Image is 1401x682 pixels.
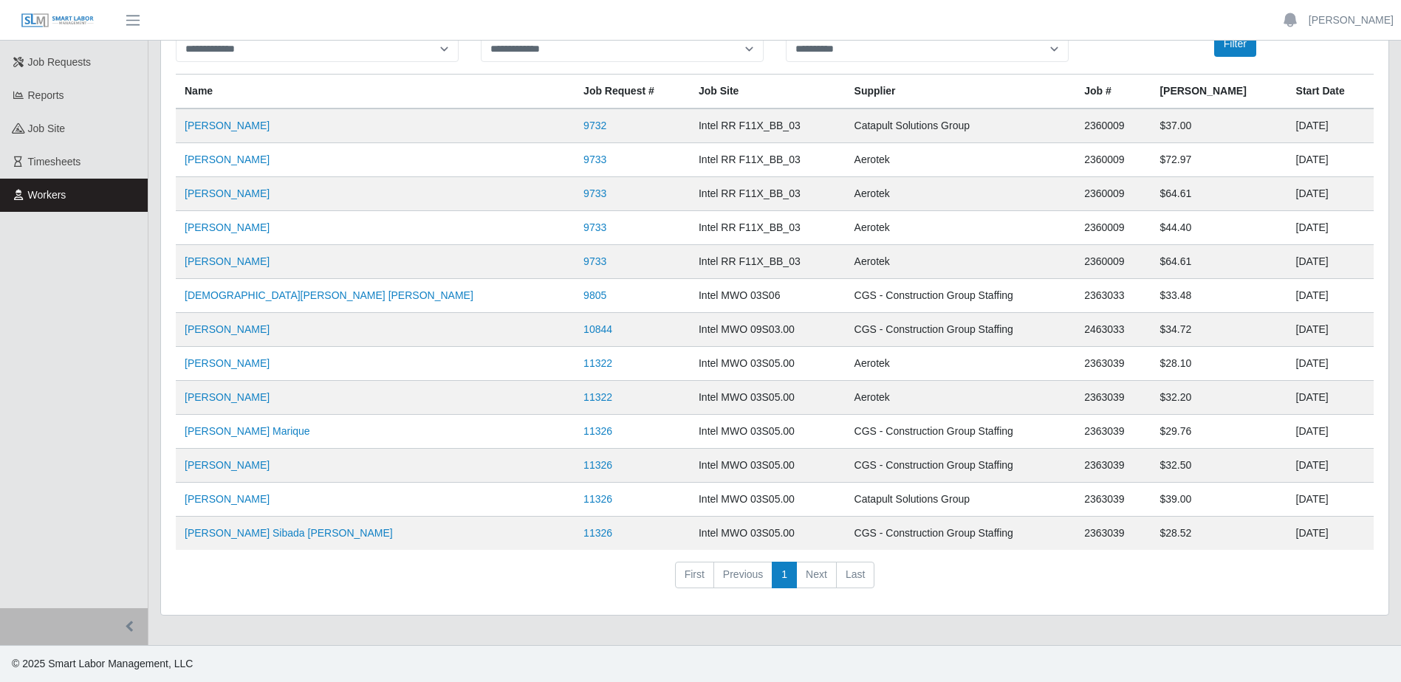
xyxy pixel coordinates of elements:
span: © 2025 Smart Labor Management, LLC [12,658,193,669]
th: Job # [1075,75,1151,109]
th: Name [176,75,575,109]
td: 2360009 [1075,143,1151,177]
a: [PERSON_NAME] [185,357,270,369]
td: [DATE] [1287,517,1374,551]
a: 1 [772,562,797,588]
td: Intel MWO 09S03.00 [690,313,846,347]
td: Aerotek [846,245,1076,279]
td: Aerotek [846,381,1076,415]
td: CGS - Construction Group Staffing [846,313,1076,347]
a: 11326 [583,493,612,505]
td: [DATE] [1287,483,1374,517]
th: Job Request # [575,75,690,109]
th: [PERSON_NAME] [1151,75,1287,109]
td: Intel MWO 03S06 [690,279,846,313]
td: Intel MWO 03S05.00 [690,517,846,551]
td: 2363039 [1075,449,1151,483]
td: [DATE] [1287,381,1374,415]
a: 11322 [583,391,612,403]
img: SLM Logo [21,13,95,29]
a: 11322 [583,357,612,369]
a: [PERSON_NAME] Sibada [PERSON_NAME] [185,527,393,539]
td: CGS - Construction Group Staffing [846,517,1076,551]
td: 2363033 [1075,279,1151,313]
td: 2363039 [1075,415,1151,449]
td: Aerotek [846,177,1076,211]
td: [DATE] [1287,177,1374,211]
td: Catapult Solutions Group [846,108,1076,143]
td: [DATE] [1287,108,1374,143]
th: Start Date [1287,75,1374,109]
a: [PERSON_NAME] [185,120,270,131]
td: [DATE] [1287,245,1374,279]
td: Intel MWO 03S05.00 [690,449,846,483]
td: Catapult Solutions Group [846,483,1076,517]
td: $34.72 [1151,313,1287,347]
td: 2363039 [1075,483,1151,517]
td: 2360009 [1075,108,1151,143]
td: Intel MWO 03S05.00 [690,347,846,381]
a: 9733 [583,255,606,267]
span: Reports [28,89,64,101]
td: $64.61 [1151,245,1287,279]
td: Intel RR F11X_BB_03 [690,211,846,245]
td: $32.20 [1151,381,1287,415]
a: [PERSON_NAME] [1309,13,1394,28]
td: CGS - Construction Group Staffing [846,415,1076,449]
td: $64.61 [1151,177,1287,211]
td: 2363039 [1075,381,1151,415]
a: 11326 [583,527,612,539]
td: [DATE] [1287,279,1374,313]
td: $44.40 [1151,211,1287,245]
span: Job Requests [28,56,92,68]
td: CGS - Construction Group Staffing [846,449,1076,483]
a: 9732 [583,120,606,131]
a: [DEMOGRAPHIC_DATA][PERSON_NAME] [PERSON_NAME] [185,289,473,301]
td: 2360009 [1075,211,1151,245]
td: Intel MWO 03S05.00 [690,415,846,449]
span: Timesheets [28,156,81,168]
td: [DATE] [1287,211,1374,245]
td: Intel MWO 03S05.00 [690,483,846,517]
a: 11326 [583,459,612,471]
a: [PERSON_NAME] [185,187,270,199]
a: 9733 [583,187,606,199]
th: Supplier [846,75,1076,109]
a: 11326 [583,425,612,437]
td: Aerotek [846,347,1076,381]
td: Aerotek [846,211,1076,245]
a: [PERSON_NAME] [185,493,270,505]
a: 9733 [583,154,606,165]
a: [PERSON_NAME] [185,255,270,267]
td: $33.48 [1151,279,1287,313]
td: [DATE] [1287,415,1374,449]
a: 10844 [583,323,612,335]
a: [PERSON_NAME] [185,154,270,165]
td: 2360009 [1075,177,1151,211]
td: $32.50 [1151,449,1287,483]
td: $72.97 [1151,143,1287,177]
a: [PERSON_NAME] [185,323,270,335]
td: Intel RR F11X_BB_03 [690,108,846,143]
nav: pagination [176,562,1374,600]
td: 2363039 [1075,347,1151,381]
a: [PERSON_NAME] Marique [185,425,310,437]
td: $28.52 [1151,517,1287,551]
a: [PERSON_NAME] [185,221,270,233]
a: [PERSON_NAME] [185,459,270,471]
span: job site [28,123,66,134]
td: Intel MWO 03S05.00 [690,381,846,415]
td: 2360009 [1075,245,1151,279]
td: $28.10 [1151,347,1287,381]
a: 9805 [583,289,606,301]
td: Intel RR F11X_BB_03 [690,245,846,279]
td: Aerotek [846,143,1076,177]
th: job site [690,75,846,109]
button: Filter [1214,31,1256,57]
span: Workers [28,189,66,201]
td: CGS - Construction Group Staffing [846,279,1076,313]
td: [DATE] [1287,347,1374,381]
td: Intel RR F11X_BB_03 [690,177,846,211]
td: 2463033 [1075,313,1151,347]
td: $37.00 [1151,108,1287,143]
